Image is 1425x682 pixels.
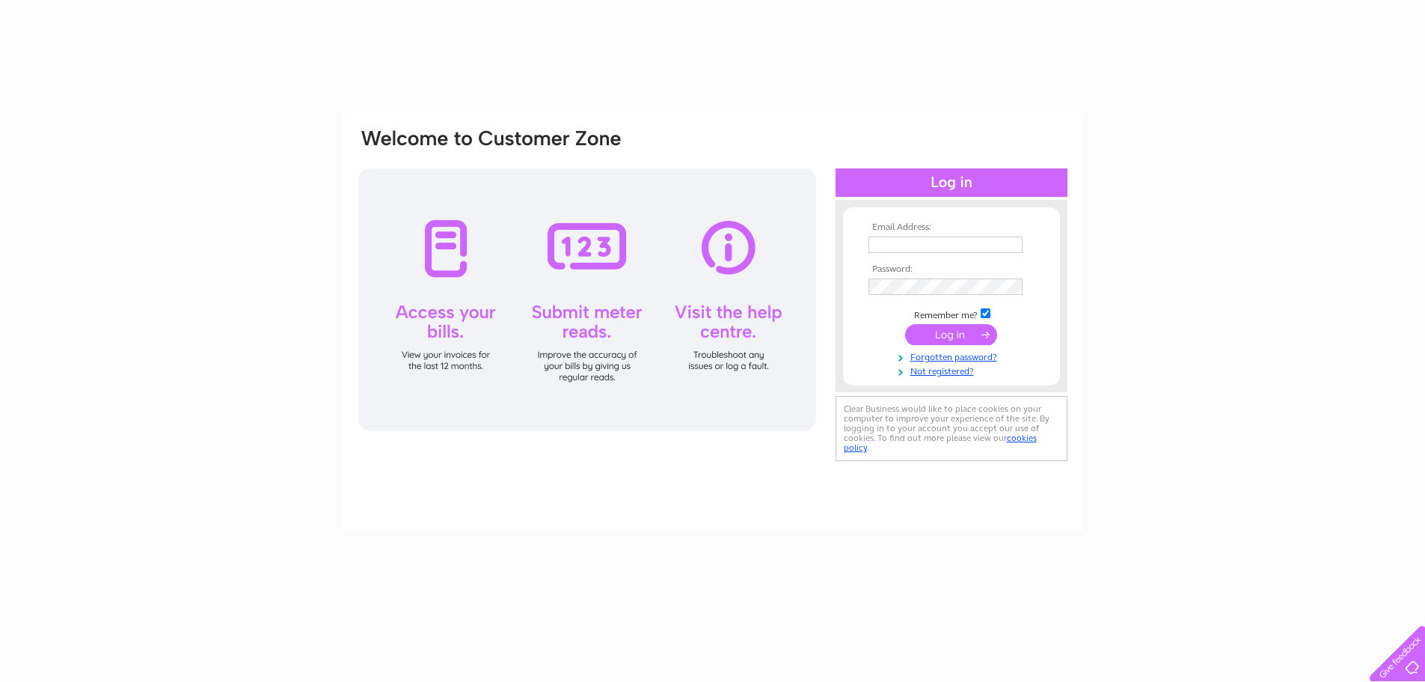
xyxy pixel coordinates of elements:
th: Email Address: [865,222,1038,233]
a: Not registered? [868,363,1038,377]
th: Password: [865,264,1038,275]
a: Forgotten password? [868,349,1038,363]
input: Submit [905,324,997,345]
td: Remember me? [865,306,1038,321]
div: Clear Business would like to place cookies on your computer to improve your experience of the sit... [836,396,1067,461]
a: cookies policy [844,433,1037,453]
